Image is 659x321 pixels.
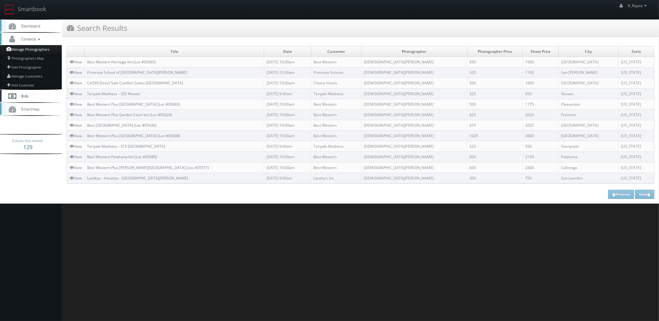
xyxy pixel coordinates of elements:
[264,120,311,130] td: [DATE] 10:00am
[628,3,649,8] span: K_Payne
[558,46,619,57] td: City
[264,88,311,99] td: [DATE] 9:00am
[311,57,361,67] td: Best Western
[18,23,40,28] span: Dashboard
[523,57,559,67] td: 1900
[264,131,311,141] td: [DATE] 10:00am
[69,133,82,138] a: View
[87,175,188,181] a: Landrys - Horatios - [GEOGRAPHIC_DATA][PERSON_NAME]
[467,120,523,130] td: 675
[361,88,467,99] td: [DEMOGRAPHIC_DATA][PERSON_NAME]
[311,67,361,78] td: Primrose Schools
[523,162,559,173] td: 2400
[264,99,311,109] td: [DATE] 10:00am
[619,78,654,88] td: [US_STATE]
[361,152,467,162] td: [DEMOGRAPHIC_DATA][PERSON_NAME]
[87,144,165,149] a: Teriyaki Madness - 315 [GEOGRAPHIC_DATA]
[311,78,361,88] td: Choice Hotels
[311,131,361,141] td: Best Western
[264,141,311,152] td: [DATE] 9:00am
[361,57,467,67] td: [DEMOGRAPHIC_DATA][PERSON_NAME]
[558,120,619,130] td: [GEOGRAPHIC_DATA]
[619,141,654,152] td: [US_STATE]
[523,152,559,162] td: 2150
[87,112,172,117] a: Best Western Plus Garden Court Inn (Loc #05224)
[467,67,523,78] td: 325
[264,78,311,88] td: [DATE] 10:00am
[5,5,15,15] img: smartbook-logo.png
[264,46,311,57] td: Date
[619,46,654,57] td: State
[87,165,209,170] a: Best Western Plus [PERSON_NAME][GEOGRAPHIC_DATA] (Loc #05571)
[87,59,156,65] a: Best Western Heritage Inn (Loc #05465)
[67,23,127,33] h3: Search Results
[264,57,311,67] td: [DATE] 10:00am
[467,131,523,141] td: 1025
[558,131,619,141] td: [GEOGRAPHIC_DATA]
[558,78,619,88] td: [GEOGRAPHIC_DATA]
[523,78,559,88] td: 1600
[311,162,361,173] td: Best Western
[467,162,523,173] td: 600
[523,46,559,57] td: Shoot Price
[467,99,523,109] td: 500
[87,91,140,96] a: Teriyaki Madness - 355 Novato
[69,70,82,75] a: View
[87,102,180,107] a: Best Western Plus [GEOGRAPHIC_DATA] (Loc #05665)
[311,173,361,183] td: Landry's Inc.
[311,141,361,152] td: Teriyaki Madness
[361,162,467,173] td: [DEMOGRAPHIC_DATA][PERSON_NAME]
[619,120,654,130] td: [US_STATE]
[619,67,654,78] td: [US_STATE]
[523,99,559,109] td: 1775
[467,141,523,152] td: 325
[264,162,311,173] td: [DATE] 10:00am
[69,175,82,181] a: View
[523,88,559,99] td: 950
[264,109,311,120] td: [DATE] 10:00am
[619,152,654,162] td: [US_STATE]
[558,99,619,109] td: Pleasanton
[361,78,467,88] td: [DEMOGRAPHIC_DATA][PERSON_NAME]
[558,57,619,67] td: [GEOGRAPHIC_DATA]
[467,78,523,88] td: 500
[264,173,311,183] td: [DATE] 9:00am
[18,106,39,112] span: Smartmap
[558,173,619,183] td: San Leandro
[361,99,467,109] td: [DEMOGRAPHIC_DATA][PERSON_NAME]
[87,123,157,128] a: Best [GEOGRAPHIC_DATA] (Loc #05426)
[558,152,619,162] td: Petaluma
[311,152,361,162] td: Best Western
[311,88,361,99] td: Teriyaki Madness
[264,67,311,78] td: [DATE] 12:30pm
[361,131,467,141] td: [DEMOGRAPHIC_DATA][PERSON_NAME]
[619,162,654,173] td: [US_STATE]
[311,109,361,120] td: Best Western
[467,46,523,57] td: Photographer Price
[619,173,654,183] td: [US_STATE]
[361,120,467,130] td: [DEMOGRAPHIC_DATA][PERSON_NAME]
[558,162,619,173] td: Calistoga
[69,80,82,86] a: View
[69,59,82,65] a: View
[69,91,82,96] a: View
[87,133,180,138] a: Best Western Plus [GEOGRAPHIC_DATA] (Loc #05408)
[523,141,559,152] td: 950
[361,109,467,120] td: [DEMOGRAPHIC_DATA][PERSON_NAME]
[558,67,619,78] td: San [PERSON_NAME]
[523,109,559,120] td: 2025
[361,141,467,152] td: [DEMOGRAPHIC_DATA][PERSON_NAME]
[18,93,28,99] span: Bids
[13,138,43,144] span: Events this month
[69,165,82,170] a: View
[69,154,82,159] a: View
[361,67,467,78] td: [DEMOGRAPHIC_DATA][PERSON_NAME]
[311,120,361,130] td: Best Western
[311,46,361,57] td: Customer
[87,154,157,159] a: Best Western Petaluma Inn (Loc #05085)
[18,36,42,41] span: Contacts
[558,88,619,99] td: Novato
[523,173,559,183] td: 750
[523,131,559,141] td: 3600
[85,46,264,57] td: Title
